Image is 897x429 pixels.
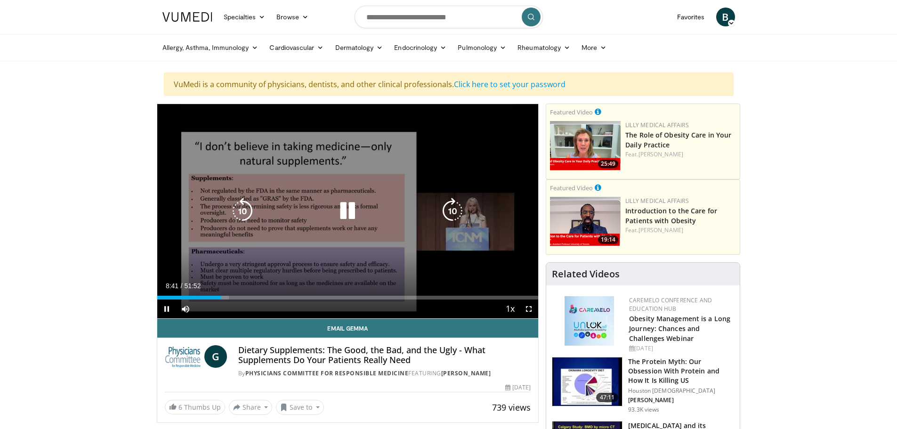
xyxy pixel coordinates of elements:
div: Progress Bar [157,296,539,299]
button: Mute [176,299,195,318]
img: Physicians Committee for Responsible Medicine [165,345,201,368]
button: Share [229,400,273,415]
a: Email Gemma [157,319,539,338]
a: More [576,38,612,57]
a: Specialties [218,8,271,26]
h4: Related Videos [552,268,620,280]
div: [DATE] [629,344,732,353]
a: Browse [271,8,314,26]
video-js: Video Player [157,104,539,319]
a: Cardiovascular [264,38,329,57]
a: CaReMeLO Conference and Education Hub [629,296,712,313]
span: 739 views [492,402,531,413]
h4: Dietary Supplements: The Good, the Bad, and the Ugly - What Supplements Do Your Patients Really Need [238,345,531,365]
a: Pulmonology [452,38,512,57]
img: acc2e291-ced4-4dd5-b17b-d06994da28f3.png.150x105_q85_crop-smart_upscale.png [550,197,621,246]
button: Save to [276,400,324,415]
span: 19:14 [598,235,618,244]
div: By FEATURING [238,369,531,378]
a: Click here to set your password [454,79,566,89]
p: Houston [DEMOGRAPHIC_DATA] [628,387,734,395]
div: VuMedi is a community of physicians, dentists, and other clinical professionals. [164,73,734,96]
img: e1208b6b-349f-4914-9dd7-f97803bdbf1d.png.150x105_q85_crop-smart_upscale.png [550,121,621,170]
a: Physicians Committee for Responsible Medicine [245,369,409,377]
a: Favorites [671,8,711,26]
a: 47:11 The Protein Myth: Our Obsession With Protein and How It Is Killing US Houston [DEMOGRAPHIC_... [552,357,734,413]
span: 51:52 [184,282,201,290]
p: [PERSON_NAME] [628,397,734,404]
span: 6 [178,403,182,412]
a: The Role of Obesity Care in Your Daily Practice [625,130,731,149]
div: Feat. [625,150,736,159]
a: Introduction to the Care for Patients with Obesity [625,206,717,225]
span: / [181,282,183,290]
div: Feat. [625,226,736,235]
small: Featured Video [550,184,593,192]
a: B [716,8,735,26]
a: Dermatology [330,38,389,57]
span: 47:11 [596,393,619,402]
input: Search topics, interventions [355,6,543,28]
h3: The Protein Myth: Our Obsession With Protein and How It Is Killing US [628,357,734,385]
a: 19:14 [550,197,621,246]
a: Allergy, Asthma, Immunology [157,38,264,57]
img: b7b8b05e-5021-418b-a89a-60a270e7cf82.150x105_q85_crop-smart_upscale.jpg [552,357,622,406]
button: Playback Rate [501,299,519,318]
button: Fullscreen [519,299,538,318]
small: Featured Video [550,108,593,116]
img: 45df64a9-a6de-482c-8a90-ada250f7980c.png.150x105_q85_autocrop_double_scale_upscale_version-0.2.jpg [565,296,614,346]
img: VuMedi Logo [162,12,212,22]
a: Endocrinology [388,38,452,57]
a: G [204,345,227,368]
a: 6 Thumbs Up [165,400,225,414]
button: Pause [157,299,176,318]
a: [PERSON_NAME] [638,150,683,158]
a: Obesity Management is a Long Journey: Chances and Challenges Webinar [629,314,730,343]
p: 93.3K views [628,406,659,413]
span: 8:41 [166,282,178,290]
a: Lilly Medical Affairs [625,121,689,129]
a: Lilly Medical Affairs [625,197,689,205]
span: 25:49 [598,160,618,168]
a: [PERSON_NAME] [638,226,683,234]
a: Rheumatology [512,38,576,57]
a: 25:49 [550,121,621,170]
a: [PERSON_NAME] [441,369,491,377]
div: [DATE] [505,383,531,392]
